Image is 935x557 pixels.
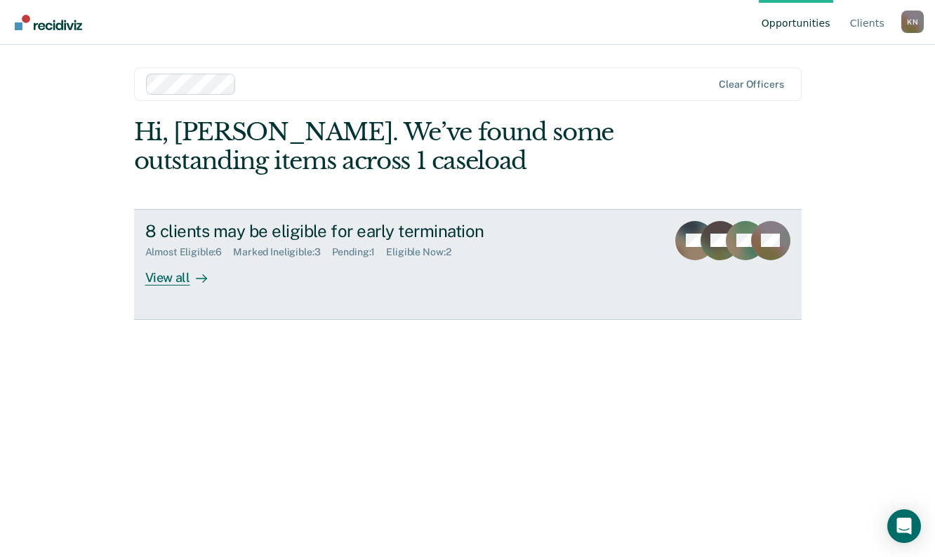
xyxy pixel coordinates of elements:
[134,209,802,320] a: 8 clients may be eligible for early terminationAlmost Eligible:6Marked Ineligible:3Pending:1Eligi...
[233,246,331,258] div: Marked Ineligible : 3
[145,258,224,286] div: View all
[332,246,387,258] div: Pending : 1
[901,11,924,33] button: Profile dropdown button
[15,15,82,30] img: Recidiviz
[719,79,783,90] div: Clear officers
[386,246,462,258] div: Eligible Now : 2
[145,221,638,241] div: 8 clients may be eligible for early termination
[901,11,924,33] div: K N
[887,509,921,543] div: Open Intercom Messenger
[145,246,234,258] div: Almost Eligible : 6
[134,118,668,175] div: Hi, [PERSON_NAME]. We’ve found some outstanding items across 1 caseload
